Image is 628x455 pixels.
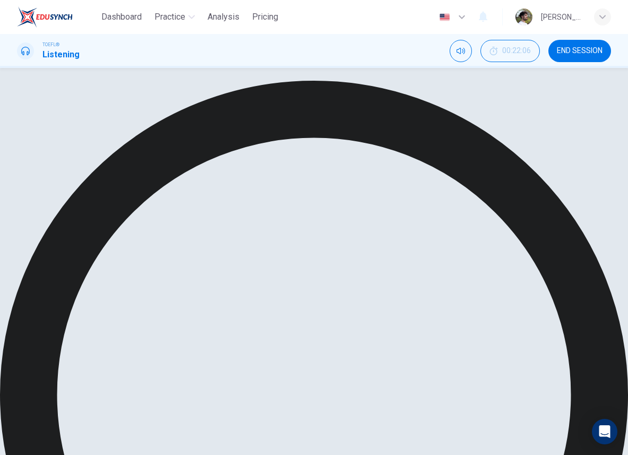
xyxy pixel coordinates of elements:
[42,41,59,48] span: TOEFL®
[248,7,282,27] button: Pricing
[203,7,244,27] button: Analysis
[17,6,97,28] a: EduSynch logo
[548,40,611,62] button: END SESSION
[480,40,540,62] div: Hide
[154,11,185,23] span: Practice
[252,11,278,23] span: Pricing
[208,11,239,23] span: Analysis
[557,47,603,55] span: END SESSION
[42,48,80,61] h1: Listening
[450,40,472,62] div: Mute
[515,8,532,25] img: Profile picture
[480,40,540,62] button: 00:22:06
[97,7,146,27] button: Dashboard
[150,7,199,27] button: Practice
[101,11,142,23] span: Dashboard
[17,6,73,28] img: EduSynch logo
[438,13,451,21] img: en
[592,419,617,444] div: Open Intercom Messenger
[541,11,581,23] div: [PERSON_NAME]
[502,47,531,55] span: 00:22:06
